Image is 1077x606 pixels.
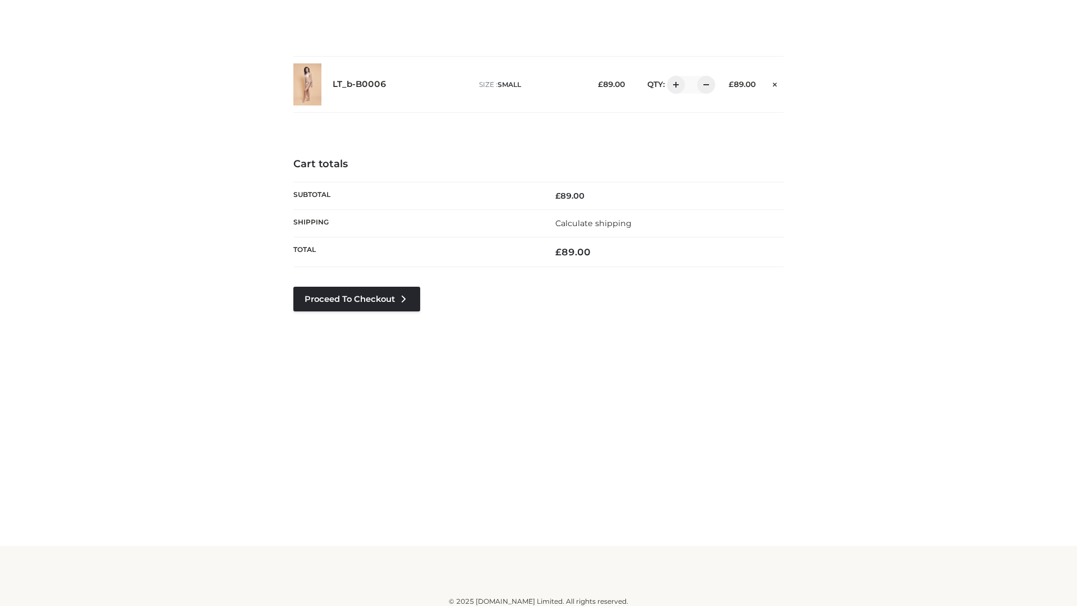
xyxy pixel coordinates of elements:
span: £ [555,246,561,258]
a: LT_b-B0006 [333,79,386,90]
span: £ [598,80,603,89]
span: SMALL [498,80,521,89]
th: Shipping [293,209,538,237]
bdi: 89.00 [555,246,591,258]
bdi: 89.00 [729,80,756,89]
bdi: 89.00 [555,191,584,201]
a: Proceed to Checkout [293,287,420,311]
span: £ [555,191,560,201]
bdi: 89.00 [598,80,625,89]
p: size : [479,80,581,90]
span: £ [729,80,734,89]
h4: Cart totals [293,158,784,171]
th: Total [293,237,538,267]
div: QTY: [636,76,711,94]
a: Calculate shipping [555,218,632,228]
a: Remove this item [767,76,784,90]
th: Subtotal [293,182,538,209]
